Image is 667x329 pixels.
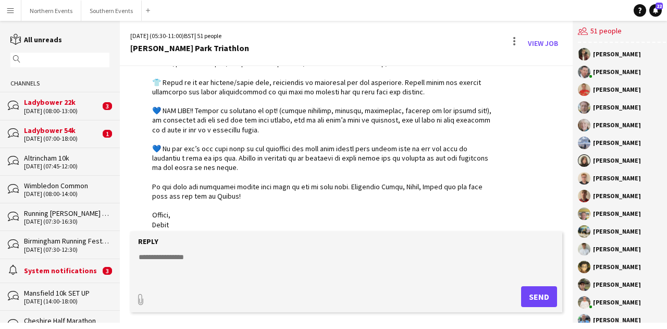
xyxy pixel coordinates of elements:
[24,298,109,305] div: [DATE] (14:00-18:00)
[593,122,641,128] div: [PERSON_NAME]
[24,98,100,107] div: Ladybower 22k
[593,175,641,181] div: [PERSON_NAME]
[24,181,109,190] div: Wimbledon Common
[593,211,641,217] div: [PERSON_NAME]
[130,43,249,53] div: [PERSON_NAME] Park Triathlon
[103,102,112,110] span: 3
[24,266,100,275] div: System notifications
[24,316,109,325] div: Cheshire Half Marathon
[593,69,641,75] div: [PERSON_NAME]
[24,236,109,246] div: Birmingham Running Festival
[24,246,109,253] div: [DATE] (07:30-12:30)
[656,3,663,9] span: 22
[24,218,109,225] div: [DATE] (07:30-16:30)
[24,135,100,142] div: [DATE] (07:00-18:00)
[24,107,100,115] div: [DATE] (08:00-13:00)
[24,190,109,198] div: [DATE] (08:00-14:00)
[524,35,562,52] a: View Job
[24,153,109,163] div: Altrincham 10k
[24,163,109,170] div: [DATE] (07:45-12:00)
[578,21,666,43] div: 51 people
[593,299,641,306] div: [PERSON_NAME]
[593,193,641,199] div: [PERSON_NAME]
[130,31,249,41] div: [DATE] (05:30-11:00) | 51 people
[138,237,158,246] label: Reply
[21,1,81,21] button: Northern Events
[24,288,109,298] div: Mansfield 10k SET UP
[521,286,557,307] button: Send
[24,126,100,135] div: Ladybower 54k
[10,35,62,44] a: All unreads
[593,228,641,235] div: [PERSON_NAME]
[593,157,641,164] div: [PERSON_NAME]
[81,1,142,21] button: Southern Events
[103,130,112,138] span: 1
[184,32,194,40] span: BST
[593,87,641,93] div: [PERSON_NAME]
[593,246,641,252] div: [PERSON_NAME]
[24,209,109,218] div: Running [PERSON_NAME] Park Races & Duathlon
[593,51,641,57] div: [PERSON_NAME]
[649,4,662,17] a: 22
[103,267,112,275] span: 3
[593,317,641,323] div: [PERSON_NAME]
[593,104,641,111] div: [PERSON_NAME]
[593,140,641,146] div: [PERSON_NAME]
[593,282,641,288] div: [PERSON_NAME]
[593,264,641,270] div: [PERSON_NAME]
